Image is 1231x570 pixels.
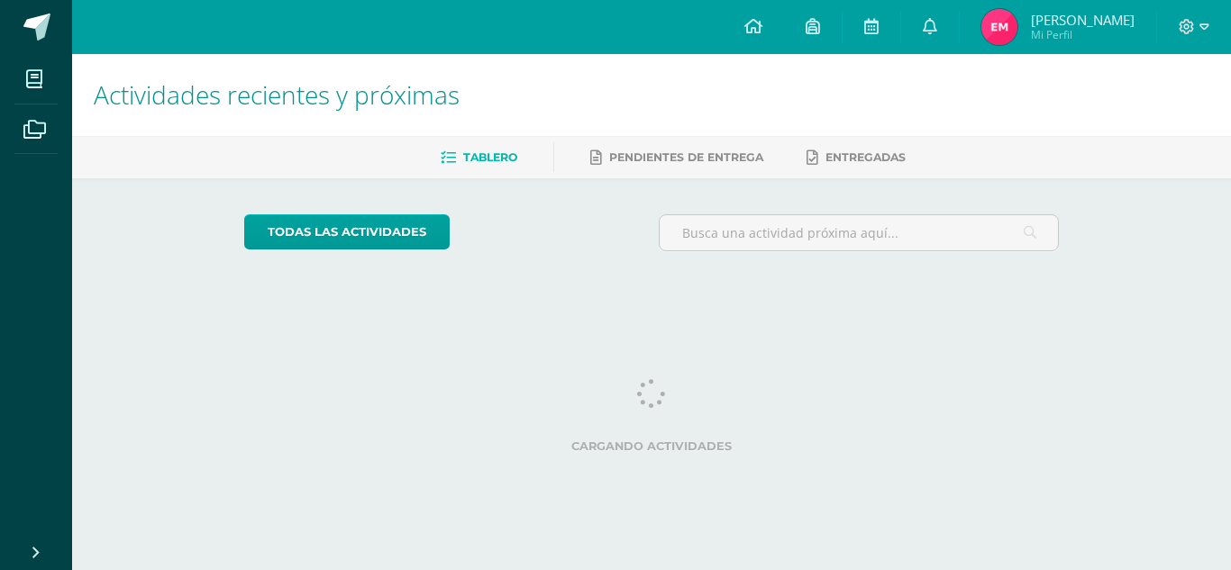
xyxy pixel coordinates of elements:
[94,77,460,112] span: Actividades recientes y próximas
[981,9,1017,45] img: 111e2bcd69ad2972619d34f38d66c7ad.png
[825,150,906,164] span: Entregadas
[590,143,763,172] a: Pendientes de entrega
[244,439,1060,453] label: Cargando actividades
[441,143,517,172] a: Tablero
[660,215,1059,250] input: Busca una actividad próxima aquí...
[1031,11,1135,29] span: [PERSON_NAME]
[807,143,906,172] a: Entregadas
[463,150,517,164] span: Tablero
[244,214,450,249] a: todas las Actividades
[609,150,763,164] span: Pendientes de entrega
[1031,27,1135,42] span: Mi Perfil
